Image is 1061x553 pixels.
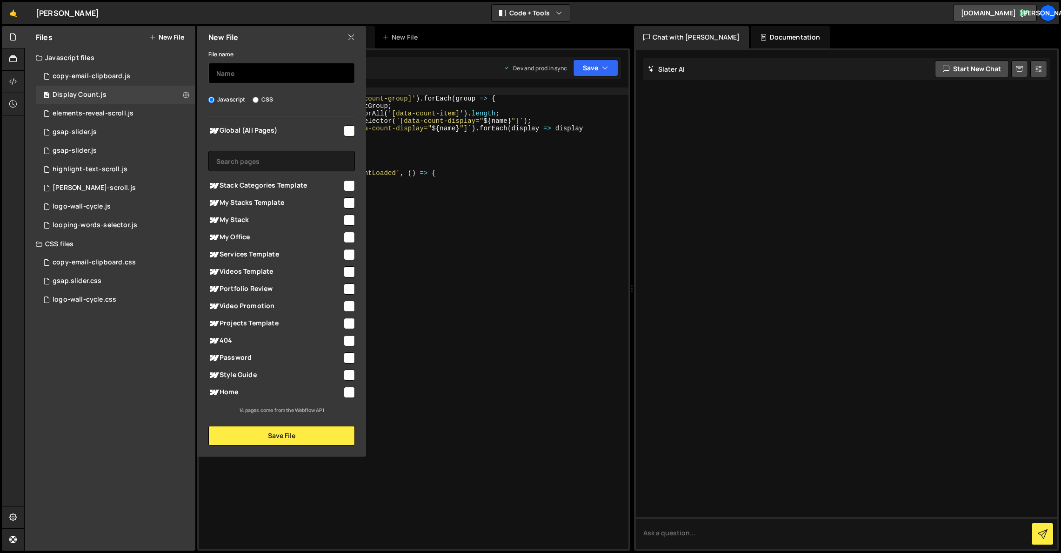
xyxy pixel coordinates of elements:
a: 🤙 [2,2,25,24]
span: Projects Template [208,318,342,329]
div: elements-reveal-scroll.js [53,109,133,118]
div: 16491/45063.js [36,86,195,104]
span: Global (All Pages) [208,125,342,136]
div: [PERSON_NAME]-scroll.js [53,184,136,192]
span: Videos Template [208,266,342,277]
div: gsap-slider.js [53,147,97,155]
span: Password [208,352,342,364]
label: Javascript [208,95,246,104]
div: 16491/44703.js [36,67,195,86]
h2: Slater AI [648,65,685,74]
div: CSS files [25,235,195,253]
label: File name [208,50,234,59]
span: Portfolio Review [208,283,342,295]
span: My Office [208,232,342,243]
input: Search pages [208,151,355,171]
div: copy-email-clipboard.css [53,258,136,267]
div: logo-wall-cycle.css [53,296,116,304]
span: Home [208,387,342,398]
span: Services Template [208,249,342,260]
div: Display Count.js [53,91,107,99]
div: 16491/44698.js [36,197,195,216]
span: Stack Categories Template [208,180,342,191]
div: 16491/45062.js [36,104,195,123]
button: Code + Tools [492,5,570,21]
a: [DOMAIN_NAME] [953,5,1037,21]
button: Save File [208,426,355,445]
div: 16491/44696.js [36,142,195,160]
button: New File [149,34,184,41]
div: 16491/44697.css [36,272,195,290]
small: 14 pages come from the Webflow API [239,407,324,413]
span: Style Guide [208,370,342,381]
div: 16491/44711.js [36,179,195,197]
input: Javascript [208,97,214,103]
div: copy-email-clipboard.js [53,72,130,81]
div: Javascript files [25,48,195,67]
span: Video Promotion [208,301,342,312]
div: 16491/44699.css [36,290,195,309]
div: 16491/44704.css [36,253,195,272]
input: Name [208,63,355,83]
div: New File [382,33,421,42]
span: My Stack [208,215,342,226]
input: CSS [253,97,259,103]
div: looping-words-selector.js [53,221,137,229]
span: 404 [208,335,342,346]
div: [PERSON_NAME] [36,7,99,19]
div: gsap-slider.js [53,128,97,136]
div: 16491/44693.js [36,123,195,142]
a: [PERSON_NAME] [1040,5,1056,21]
label: CSS [253,95,273,104]
div: gsap.slider.css [53,277,101,285]
div: 16491/44701.js [36,216,195,235]
div: highlight-text-scroll.js [53,165,127,174]
button: Start new chat [935,61,1009,77]
span: 14 [44,92,49,100]
div: Documentation [751,26,829,48]
span: My Stacks Template [208,197,342,209]
div: Dev and prod in sync [504,64,567,72]
h2: Files [36,32,53,42]
div: 16491/44700.js [36,160,195,179]
button: Save [573,60,618,76]
div: Chat with [PERSON_NAME] [634,26,749,48]
h2: New File [208,32,238,42]
div: logo-wall-cycle.js [53,202,111,211]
